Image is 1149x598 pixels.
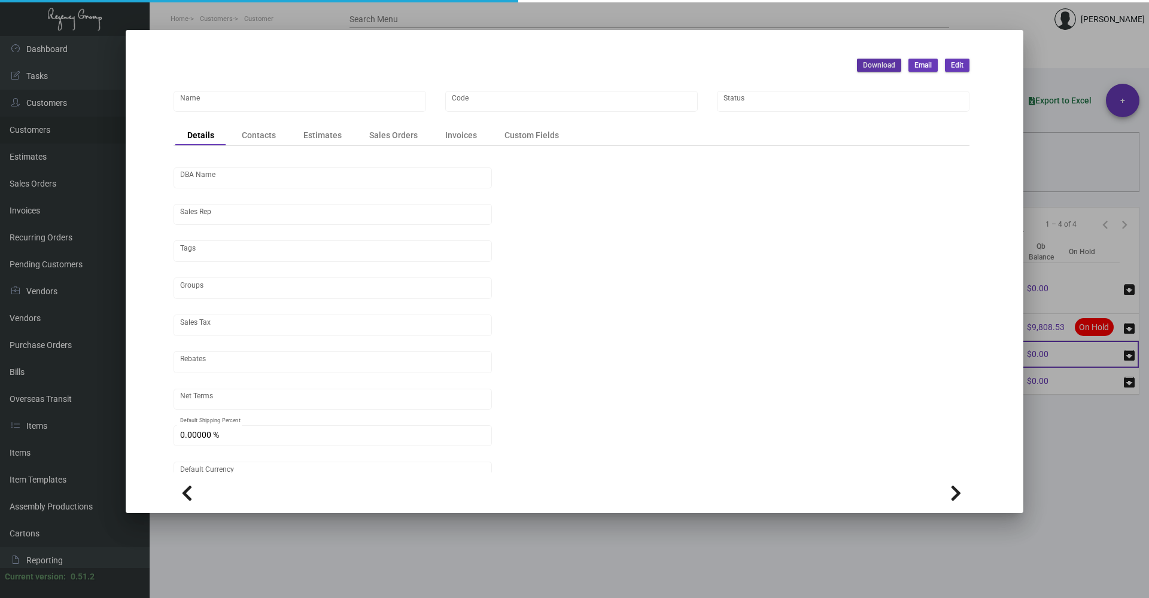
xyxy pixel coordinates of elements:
[857,59,901,72] button: Download
[5,570,66,583] div: Current version:
[445,129,477,142] div: Invoices
[71,570,95,583] div: 0.51.2
[187,129,214,142] div: Details
[945,59,969,72] button: Edit
[303,129,342,142] div: Estimates
[504,129,559,142] div: Custom Fields
[908,59,938,72] button: Email
[369,129,418,142] div: Sales Orders
[242,129,276,142] div: Contacts
[951,60,963,71] span: Edit
[914,60,932,71] span: Email
[863,60,895,71] span: Download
